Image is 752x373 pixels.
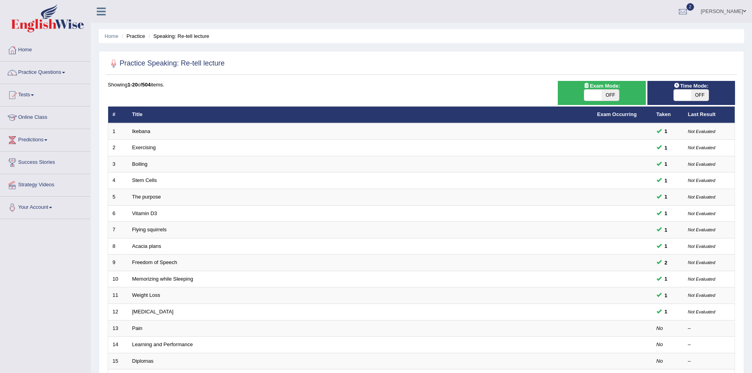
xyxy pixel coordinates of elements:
[132,259,177,265] a: Freedom of Speech
[132,227,167,232] a: Flying squirrels
[108,156,128,172] td: 3
[120,32,145,40] li: Practice
[671,82,712,90] span: Time Mode:
[128,82,138,88] b: 1-20
[0,197,90,216] a: Your Account
[688,145,715,150] small: Not Evaluated
[132,325,143,331] a: Pain
[128,107,593,123] th: Title
[132,309,174,315] a: [MEDICAL_DATA]
[662,242,671,250] span: You can still take this question
[0,84,90,104] a: Tests
[0,129,90,149] a: Predictions
[132,276,193,282] a: Memorizing while Sleeping
[662,226,671,234] span: You can still take this question
[662,259,671,267] span: You can still take this question
[688,309,715,314] small: Not Evaluated
[108,123,128,140] td: 1
[132,194,161,200] a: The purpose
[108,140,128,156] td: 2
[108,320,128,337] td: 13
[108,189,128,206] td: 5
[688,129,715,134] small: Not Evaluated
[108,238,128,255] td: 8
[108,172,128,189] td: 4
[688,211,715,216] small: Not Evaluated
[108,337,128,353] td: 14
[686,3,694,11] span: 2
[132,341,193,347] a: Learning and Performance
[132,128,150,134] a: Ikebana
[656,325,663,331] em: No
[597,111,637,117] a: Exam Occurring
[108,353,128,369] td: 15
[108,222,128,238] td: 7
[691,90,709,101] span: OFF
[662,291,671,300] span: You can still take this question
[688,178,715,183] small: Not Evaluated
[132,243,161,249] a: Acacia plans
[132,177,157,183] a: Stem Cells
[656,358,663,364] em: No
[108,287,128,304] td: 11
[108,107,128,123] th: #
[142,82,151,88] b: 504
[108,81,735,88] div: Showing of items.
[108,304,128,320] td: 12
[602,90,619,101] span: OFF
[146,32,209,40] li: Speaking: Re-tell lecture
[688,277,715,281] small: Not Evaluated
[688,341,731,349] div: –
[688,358,731,365] div: –
[688,325,731,332] div: –
[108,58,225,69] h2: Practice Speaking: Re-tell lecture
[132,144,156,150] a: Exercising
[558,81,645,105] div: Show exams occurring in exams
[652,107,684,123] th: Taken
[684,107,735,123] th: Last Result
[0,174,90,194] a: Strategy Videos
[688,260,715,265] small: Not Evaluated
[132,358,154,364] a: Diplomas
[0,152,90,171] a: Success Stories
[688,293,715,298] small: Not Evaluated
[688,244,715,249] small: Not Evaluated
[108,255,128,271] td: 9
[662,160,671,168] span: You can still take this question
[662,193,671,201] span: You can still take this question
[132,210,157,216] a: Vitamin D3
[132,292,160,298] a: Weight Loss
[656,341,663,347] em: No
[132,161,148,167] a: Boiling
[662,209,671,217] span: You can still take this question
[662,127,671,135] span: You can still take this question
[662,275,671,283] span: You can still take this question
[688,195,715,199] small: Not Evaluated
[580,82,623,90] span: Exam Mode:
[105,33,118,39] a: Home
[108,205,128,222] td: 6
[662,176,671,185] span: You can still take this question
[108,271,128,287] td: 10
[662,307,671,316] span: You can still take this question
[0,107,90,126] a: Online Class
[0,39,90,59] a: Home
[662,144,671,152] span: You can still take this question
[0,62,90,81] a: Practice Questions
[688,227,715,232] small: Not Evaluated
[688,162,715,167] small: Not Evaluated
